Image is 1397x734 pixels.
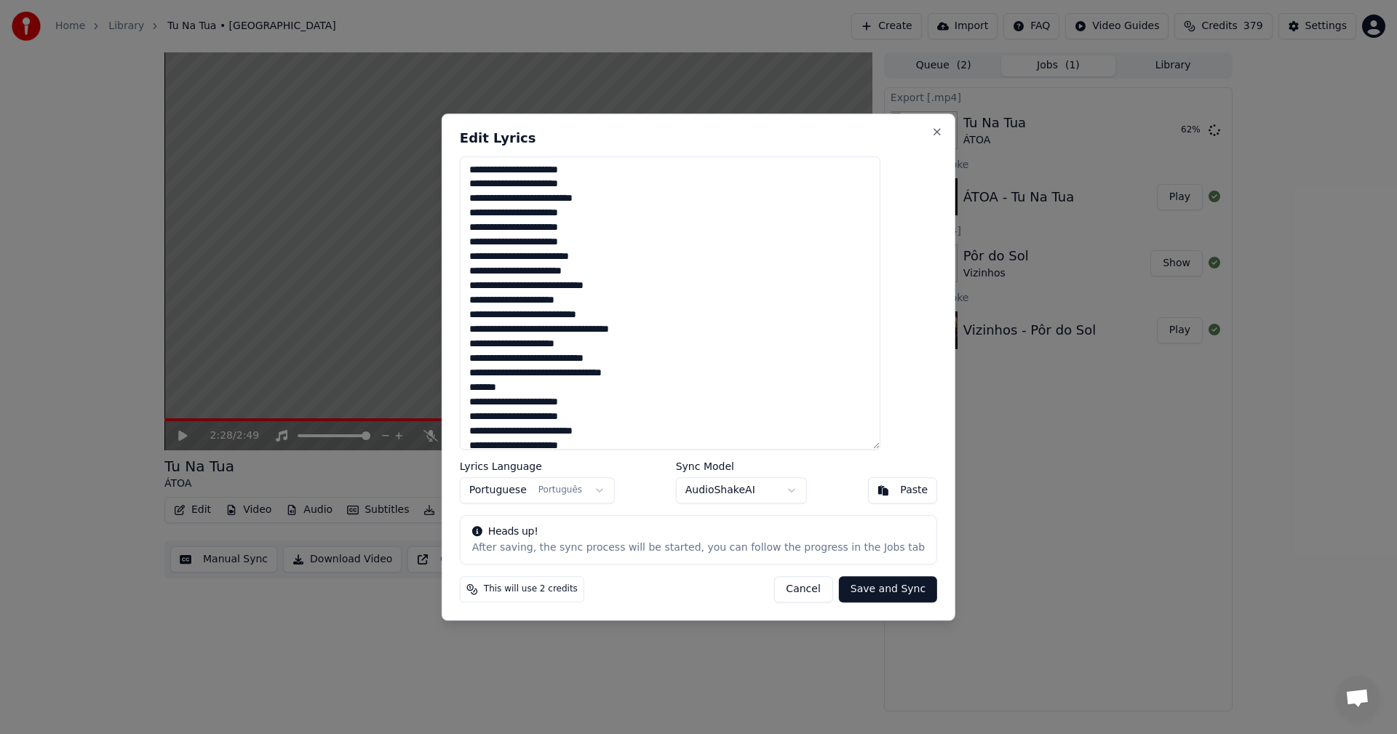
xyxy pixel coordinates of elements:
button: Cancel [773,576,832,602]
label: Sync Model [676,461,807,471]
div: Heads up! [472,524,925,539]
h2: Edit Lyrics [460,132,937,145]
button: Save and Sync [839,576,937,602]
label: Lyrics Language [460,461,615,471]
button: Paste [867,477,937,503]
div: After saving, the sync process will be started, you can follow the progress in the Jobs tab [472,540,925,555]
div: Paste [900,483,928,498]
span: This will use 2 credits [484,583,578,595]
